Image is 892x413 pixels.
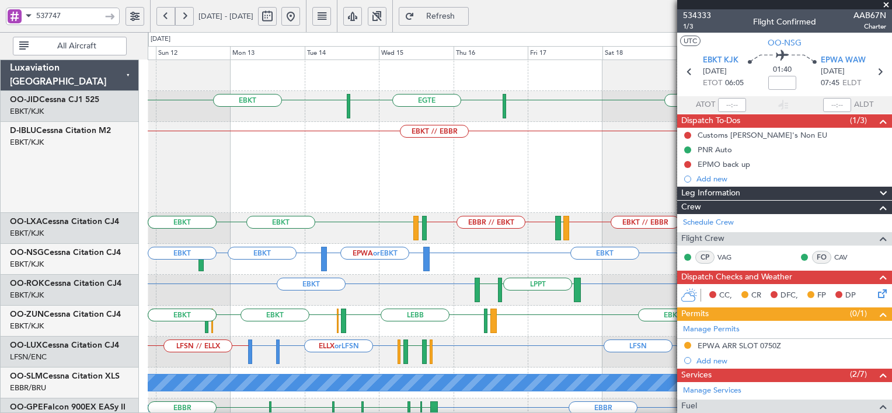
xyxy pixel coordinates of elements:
span: Refresh [417,12,465,20]
span: DFC, [780,290,798,302]
input: --:-- [718,98,746,112]
span: DP [845,290,856,302]
span: Charter [853,22,886,32]
a: OO-ZUNCessna Citation CJ4 [10,310,121,318]
span: OO-ZUN [10,310,44,318]
span: ATOT [696,99,715,111]
span: [DATE] [821,66,845,78]
a: Schedule Crew [683,217,734,229]
span: ALDT [854,99,873,111]
span: OO-ROK [10,279,44,288]
a: VAG [717,252,744,262]
a: LFSN/ENC [10,352,47,362]
div: Thu 16 [454,46,528,60]
span: EBKT KJK [703,55,738,66]
a: CAV [834,252,860,262]
a: EBKT/KJK [10,259,44,269]
span: 1/3 [683,22,711,32]
a: EBKT/KJK [10,106,44,117]
div: Sun 12 [156,46,230,60]
span: OO-GPE [10,403,43,411]
a: OO-LUXCessna Citation CJ4 [10,341,119,349]
span: AAB67N [853,9,886,22]
div: Customs [PERSON_NAME]'s Non EU [698,130,827,140]
span: Crew [681,201,701,214]
span: Dispatch Checks and Weather [681,271,792,284]
div: Add new [696,174,886,184]
span: OO-NSG [10,249,44,257]
span: FP [817,290,826,302]
span: Flight Crew [681,232,724,246]
span: OO-JID [10,96,39,104]
a: Manage Services [683,385,741,397]
button: UTC [680,36,701,46]
div: EPMO back up [698,159,750,169]
div: Add new [696,356,886,366]
span: OO-LXA [10,218,42,226]
span: [DATE] - [DATE] [198,11,253,22]
a: OO-JIDCessna CJ1 525 [10,96,99,104]
div: CP [695,251,715,264]
a: OO-LXACessna Citation CJ4 [10,218,119,226]
a: Manage Permits [683,324,740,335]
div: FO [812,251,831,264]
span: Fuel [681,400,697,413]
span: (0/1) [850,307,867,320]
span: 06:05 [725,78,744,89]
a: EBKT/KJK [10,321,44,331]
a: D-IBLUCessna Citation M2 [10,127,111,135]
a: OO-NSGCessna Citation CJ4 [10,249,121,257]
span: 534333 [683,9,711,22]
span: OO-SLM [10,372,43,380]
span: Leg Information [681,187,740,200]
span: OO-NSG [768,37,802,49]
div: Tue 14 [305,46,379,60]
span: [DATE] [703,66,727,78]
span: CR [751,290,761,302]
span: ETOT [703,78,722,89]
a: OO-ROKCessna Citation CJ4 [10,279,121,288]
div: EPWA ARR SLOT 0750Z [698,341,781,351]
span: 07:45 [821,78,839,89]
div: Sat 18 [602,46,677,60]
span: (2/7) [850,368,867,380]
span: Dispatch To-Dos [681,114,740,128]
span: EPWA WAW [821,55,866,66]
span: All Aircraft [31,42,123,50]
span: OO-LUX [10,341,42,349]
span: CC, [719,290,732,302]
input: Trip Number [36,7,102,24]
div: [DATE] [151,34,170,44]
a: EBBR/BRU [10,383,46,393]
a: OO-GPEFalcon 900EX EASy II [10,403,126,411]
a: EBKT/KJK [10,137,44,148]
span: Services [681,369,712,382]
a: EBKT/KJK [10,290,44,300]
div: PNR Auto [698,145,732,155]
div: Mon 13 [230,46,304,60]
a: EBKT/KJK [10,228,44,239]
a: OO-SLMCessna Citation XLS [10,372,120,380]
span: (1/3) [850,114,867,127]
div: Sun 19 [677,46,751,60]
button: All Aircraft [13,37,127,55]
button: Refresh [399,7,469,26]
div: Flight Confirmed [753,16,816,28]
span: D-IBLU [10,127,36,135]
span: 01:40 [773,64,792,76]
span: ELDT [842,78,861,89]
div: Wed 15 [379,46,453,60]
div: Fri 17 [528,46,602,60]
span: Permits [681,307,709,321]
